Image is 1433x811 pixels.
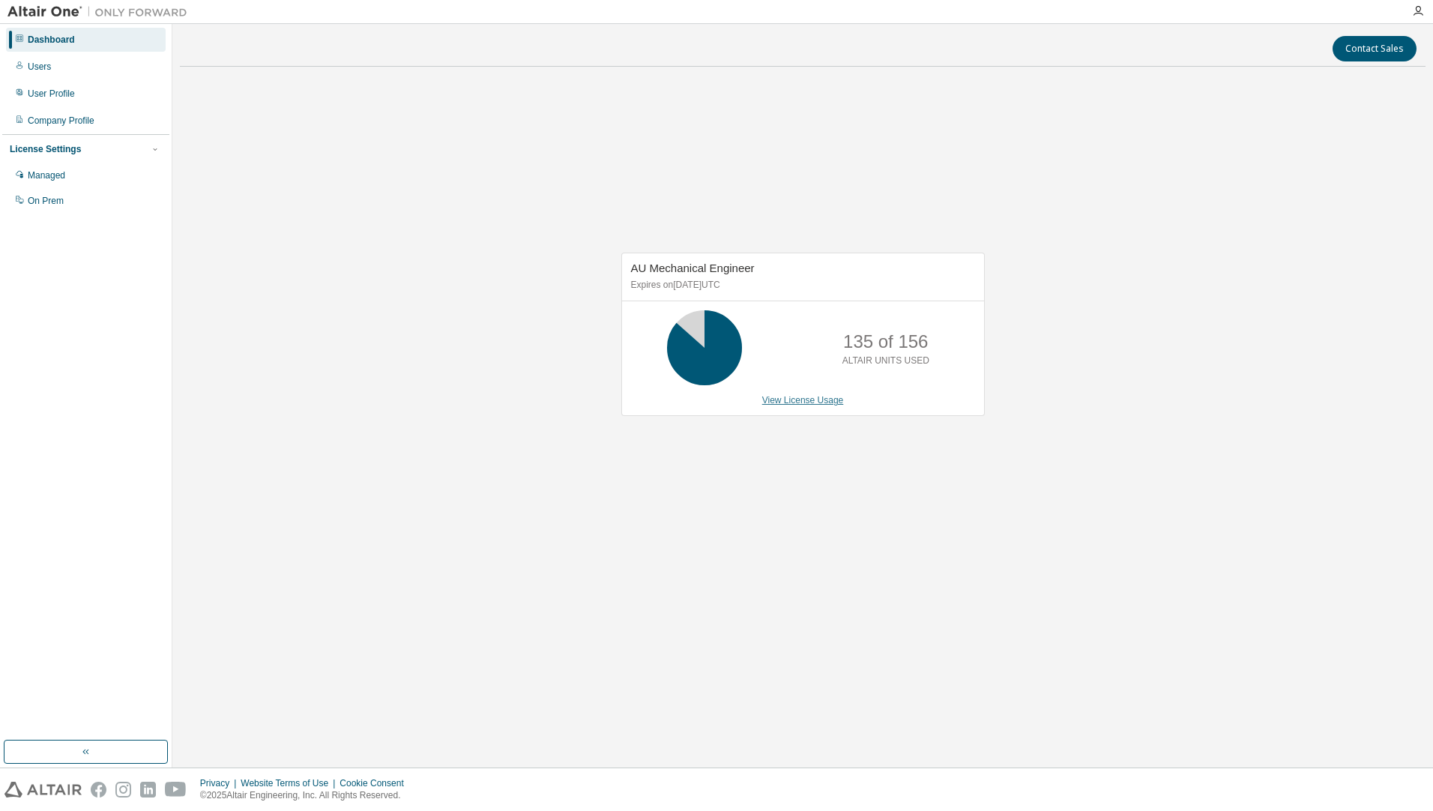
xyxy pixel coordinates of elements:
[631,262,755,274] span: AU Mechanical Engineer
[200,789,413,802] p: © 2025 Altair Engineering, Inc. All Rights Reserved.
[165,782,187,798] img: youtube.svg
[1333,36,1417,61] button: Contact Sales
[91,782,106,798] img: facebook.svg
[200,777,241,789] div: Privacy
[28,115,94,127] div: Company Profile
[115,782,131,798] img: instagram.svg
[843,329,928,355] p: 135 of 156
[140,782,156,798] img: linkedin.svg
[28,169,65,181] div: Managed
[7,4,195,19] img: Altair One
[28,61,51,73] div: Users
[241,777,340,789] div: Website Terms of Use
[10,143,81,155] div: License Settings
[4,782,82,798] img: altair_logo.svg
[340,777,412,789] div: Cookie Consent
[28,88,75,100] div: User Profile
[28,34,75,46] div: Dashboard
[28,195,64,207] div: On Prem
[842,355,929,367] p: ALTAIR UNITS USED
[631,279,971,292] p: Expires on [DATE] UTC
[762,395,844,405] a: View License Usage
